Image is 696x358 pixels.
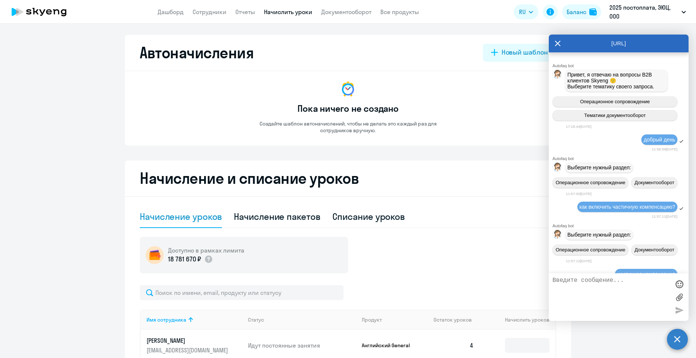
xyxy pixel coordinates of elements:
div: Autofaq bot [552,224,689,228]
img: wallet-circle.png [146,246,164,264]
button: Тематики документооборот [552,110,677,121]
time: 11:57:12[DATE] [566,259,592,263]
a: Документооборот [321,8,371,16]
span: Операционное сопровождение [580,99,650,104]
span: Документооборот [635,180,674,185]
p: Создайте шаблон автоначислений, чтобы не делать это каждый раз для сотрудников вручную. [244,120,452,134]
div: Имя сотрудника [146,316,186,323]
div: Остаток уроков [434,316,480,323]
div: Баланс [567,7,586,16]
th: Начислить уроков [480,310,555,330]
span: Операционное сопровождение [555,180,625,185]
span: как включить частичную компенсацию? [580,204,675,210]
button: RU [514,4,538,19]
img: bot avatar [553,230,562,241]
a: Все продукты [380,8,419,16]
div: Имя сотрудника [146,316,242,323]
button: Балансbalance [562,4,601,19]
div: Списание уроков [332,211,405,222]
img: no-data [339,80,357,98]
span: Остаток уроков [434,316,472,323]
p: Английский General [362,342,418,349]
span: Выберите нужный раздел: [567,165,631,170]
button: Операционное сопровождение [552,244,628,255]
span: Выберите нужный раздел: [567,232,631,238]
label: Лимит 10 файлов [674,292,685,303]
a: Отчеты [235,8,255,16]
h5: Доступно в рамках лимита [168,246,244,254]
time: 11:56:59[DATE] [652,147,677,151]
p: [EMAIL_ADDRESS][DOMAIN_NAME] [146,346,230,354]
p: [PERSON_NAME] [146,336,230,345]
span: Тематики документооборот [584,113,646,118]
time: 17:18:44[DATE] [566,124,592,128]
h2: Начисление и списание уроков [140,169,556,187]
span: частичная компенсация [617,271,675,277]
h2: Автоначисления [140,44,254,62]
p: 18 781 670 ₽ [168,254,201,264]
div: Статус [248,316,356,323]
span: RU [519,7,526,16]
button: Документооборот [631,244,677,255]
a: Сотрудники [193,8,226,16]
p: Идут постоянные занятия [248,341,356,349]
img: bot avatar [553,70,562,81]
a: [PERSON_NAME][EMAIL_ADDRESS][DOMAIN_NAME] [146,336,242,354]
a: Начислить уроки [264,8,312,16]
div: Продукт [362,316,382,323]
div: Продукт [362,316,428,323]
button: Операционное сопровождение [552,96,677,107]
a: Дашборд [158,8,184,16]
img: bot avatar [553,163,562,173]
button: Новый шаблон [483,44,556,62]
button: Документооборот [631,177,677,188]
input: Поиск по имени, email, продукту или статусу [140,285,344,300]
button: 2025 постоплата, ЭЮЦ, ООО [606,3,690,21]
button: Операционное сопровождение [552,177,628,188]
time: 11:57:00[DATE] [566,192,592,196]
div: Новый шаблон [502,48,548,57]
p: 2025 постоплата, ЭЮЦ, ООО [609,3,679,21]
h3: Пока ничего не создано [297,102,399,114]
span: Привет, я отвечаю на вопросы B2B клиентов Skyeng 🙂 Выберите тематику своего запроса. [567,72,654,89]
span: Операционное сопровождение [555,247,625,253]
div: Начисление уроков [140,211,222,222]
div: Начисление пакетов [234,211,320,222]
span: добрый день [644,137,675,143]
img: balance [589,8,597,16]
span: Документооборот [635,247,674,253]
div: Autofaq bot [552,156,689,161]
time: 11:57:11[DATE] [652,214,677,218]
div: Autofaq bot [552,64,689,68]
div: Статус [248,316,264,323]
